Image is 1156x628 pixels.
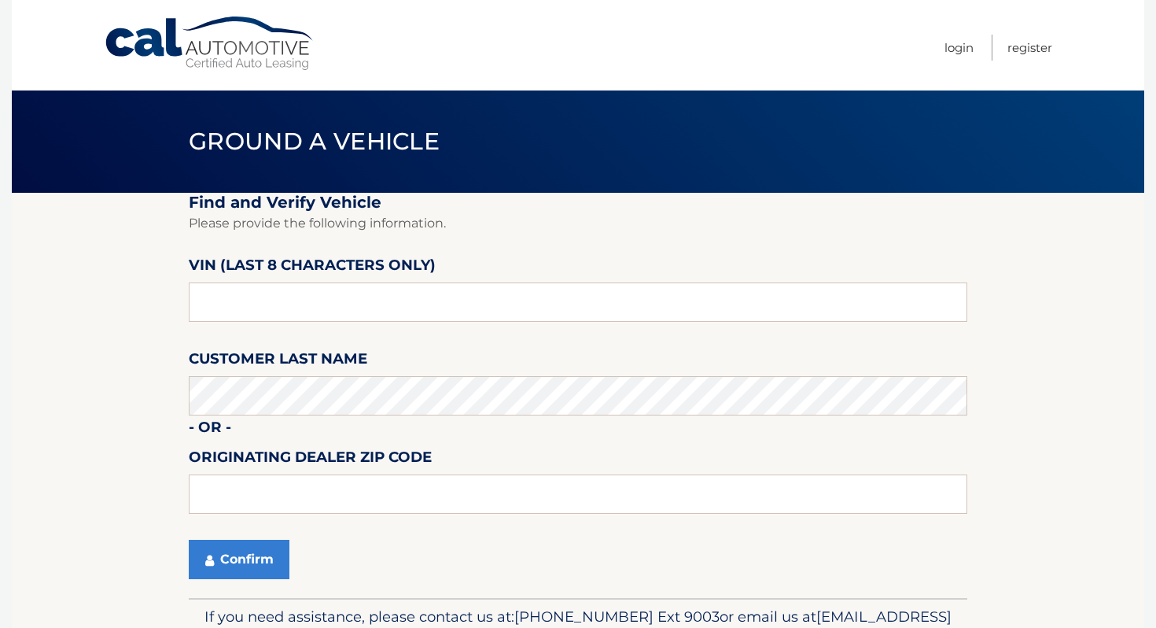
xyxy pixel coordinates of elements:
label: VIN (last 8 characters only) [189,253,436,283]
span: [PHONE_NUMBER] Ext 9003 [514,608,720,626]
label: Customer Last Name [189,347,367,376]
label: - or - [189,416,231,445]
label: Originating Dealer Zip Code [189,445,432,475]
span: Ground a Vehicle [189,127,440,156]
p: Please provide the following information. [189,212,967,235]
h2: Find and Verify Vehicle [189,193,967,212]
a: Login [944,35,974,61]
button: Confirm [189,540,289,579]
a: Cal Automotive [104,16,316,72]
a: Register [1007,35,1052,61]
